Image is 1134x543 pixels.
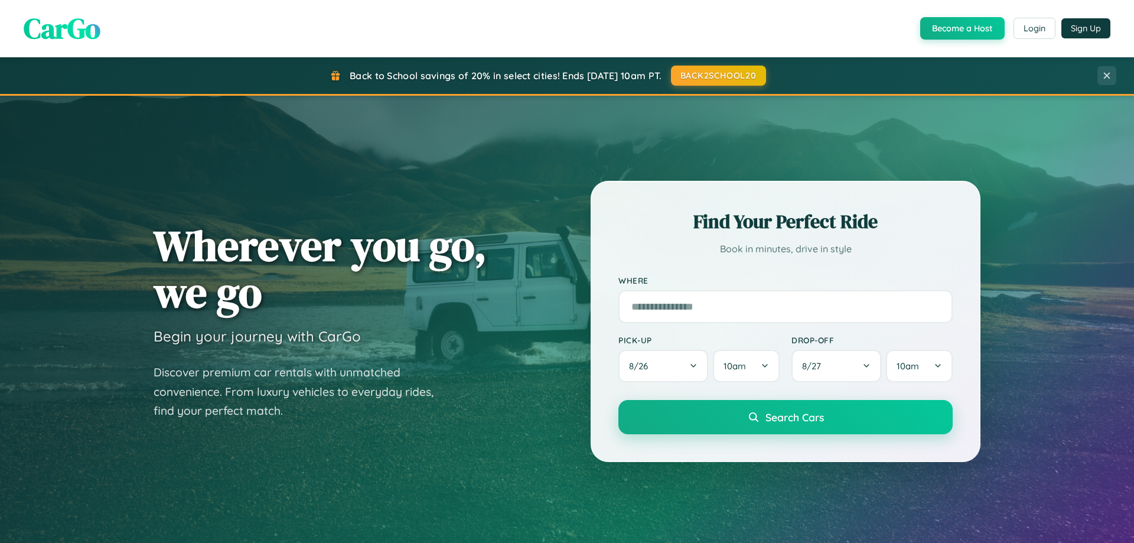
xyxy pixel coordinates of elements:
p: Book in minutes, drive in style [618,240,953,258]
span: Search Cars [765,411,824,424]
h2: Find Your Perfect Ride [618,209,953,235]
span: Back to School savings of 20% in select cities! Ends [DATE] 10am PT. [350,70,661,82]
button: Sign Up [1061,18,1110,38]
button: Login [1014,18,1055,39]
label: Pick-up [618,335,780,345]
h3: Begin your journey with CarGo [154,327,361,345]
p: Discover premium car rentals with unmatched convenience. From luxury vehicles to everyday rides, ... [154,363,449,421]
button: 8/27 [791,350,881,382]
button: 8/26 [618,350,708,382]
span: 8 / 26 [629,360,654,372]
button: 10am [886,350,953,382]
label: Where [618,275,953,285]
span: 10am [724,360,746,372]
button: BACK2SCHOOL20 [671,66,766,86]
button: Search Cars [618,400,953,434]
button: Become a Host [920,17,1005,40]
button: 10am [713,350,780,382]
h1: Wherever you go, we go [154,222,487,316]
span: 10am [897,360,919,372]
label: Drop-off [791,335,953,345]
span: CarGo [24,9,100,48]
span: 8 / 27 [802,360,827,372]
